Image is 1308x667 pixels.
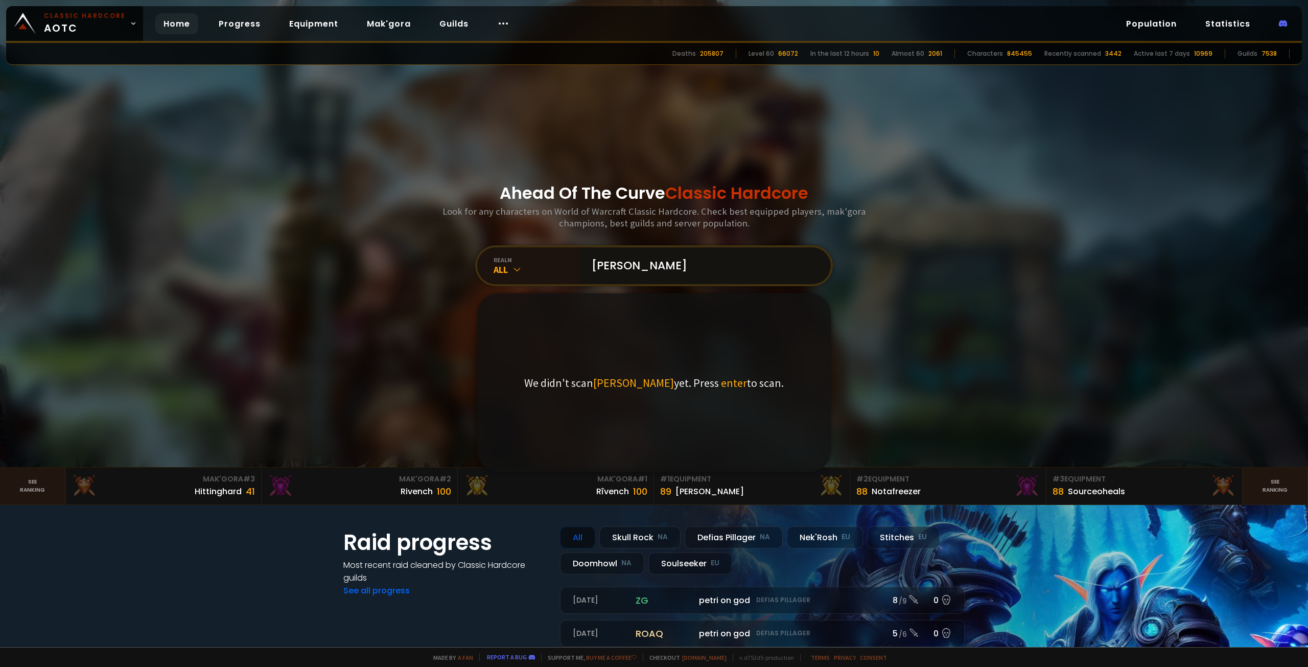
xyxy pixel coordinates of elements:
[427,654,473,661] span: Made by
[842,532,850,542] small: EU
[44,11,126,36] span: AOTC
[856,474,868,484] span: # 2
[262,468,458,504] a: Mak'Gora#2Rivench100
[700,49,723,58] div: 205807
[918,532,927,542] small: EU
[431,13,477,34] a: Guilds
[1053,485,1064,498] div: 88
[524,376,784,390] p: We didn't scan yet. Press to scan.
[873,49,879,58] div: 10
[1243,468,1308,504] a: Seeranking
[850,468,1046,504] a: #2Equipment88Notafreezer
[593,376,674,390] span: [PERSON_NAME]
[682,654,727,661] a: [DOMAIN_NAME]
[633,485,647,498] div: 100
[72,474,255,485] div: Mak'Gora
[660,485,671,498] div: 89
[760,532,770,542] small: NA
[44,11,126,20] small: Classic Hardcore
[1053,474,1064,484] span: # 3
[211,13,269,34] a: Progress
[401,485,433,498] div: Rivench
[648,553,732,574] div: Soulseeker
[733,654,794,661] span: v. d752d5 - production
[494,256,579,264] div: realm
[458,654,473,661] a: a fan
[643,654,727,661] span: Checkout
[560,620,965,647] a: [DATE]roaqpetri on godDefias Pillager5 /60
[711,558,719,568] small: EU
[438,205,870,229] h3: Look for any characters on World of Warcraft Classic Hardcore. Check best equipped players, mak'g...
[155,13,198,34] a: Home
[749,49,774,58] div: Level 60
[599,526,681,548] div: Skull Rock
[638,474,647,484] span: # 1
[560,587,965,614] a: [DATE]zgpetri on godDefias Pillager8 /90
[6,6,143,41] a: Classic HardcoreAOTC
[787,526,863,548] div: Nek'Rosh
[243,474,255,484] span: # 3
[1053,474,1236,485] div: Equipment
[586,247,819,284] input: Search a character...
[660,474,670,484] span: # 1
[665,181,808,204] span: Classic Hardcore
[834,654,856,661] a: Privacy
[494,264,579,275] div: All
[246,485,255,498] div: 41
[560,553,644,574] div: Doomhowl
[1007,49,1032,58] div: 845455
[281,13,346,34] a: Equipment
[654,468,850,504] a: #1Equipment89[PERSON_NAME]
[967,49,1003,58] div: Characters
[1134,49,1190,58] div: Active last 7 days
[560,526,595,548] div: All
[1118,13,1185,34] a: Population
[867,526,940,548] div: Stitches
[685,526,783,548] div: Defias Pillager
[541,654,637,661] span: Support me,
[343,559,548,584] h4: Most recent raid cleaned by Classic Hardcore guilds
[658,532,668,542] small: NA
[439,474,451,484] span: # 2
[672,49,696,58] div: Deaths
[1046,468,1243,504] a: #3Equipment88Sourceoheals
[195,485,242,498] div: Hittinghard
[1068,485,1125,498] div: Sourceoheals
[778,49,798,58] div: 66072
[458,468,654,504] a: Mak'Gora#1Rîvench100
[860,654,887,661] a: Consent
[1105,49,1122,58] div: 3442
[343,526,548,559] h1: Raid progress
[928,49,942,58] div: 2061
[1194,49,1212,58] div: 10969
[359,13,419,34] a: Mak'gora
[437,485,451,498] div: 100
[1197,13,1258,34] a: Statistics
[675,485,744,498] div: [PERSON_NAME]
[856,474,1040,485] div: Equipment
[65,468,262,504] a: Mak'Gora#3Hittinghard41
[1044,49,1101,58] div: Recently scanned
[1262,49,1277,58] div: 7538
[1237,49,1257,58] div: Guilds
[892,49,924,58] div: Almost 60
[343,585,410,596] a: See all progress
[500,181,808,205] h1: Ahead Of The Curve
[596,485,629,498] div: Rîvench
[621,558,632,568] small: NA
[721,376,747,390] span: enter
[464,474,647,485] div: Mak'Gora
[811,654,830,661] a: Terms
[268,474,451,485] div: Mak'Gora
[660,474,844,485] div: Equipment
[872,485,921,498] div: Notafreezer
[856,485,868,498] div: 88
[487,653,527,661] a: Report a bug
[586,654,637,661] a: Buy me a coffee
[810,49,869,58] div: In the last 12 hours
